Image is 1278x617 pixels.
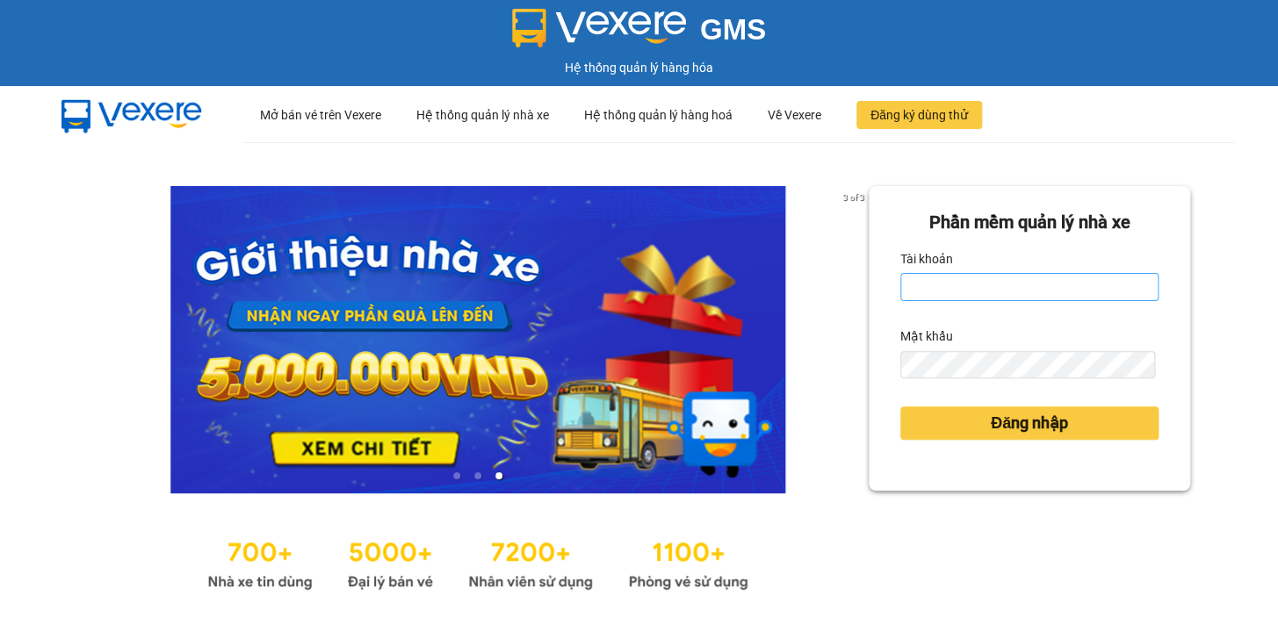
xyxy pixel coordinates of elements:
span: Đăng nhập [991,411,1068,435]
div: Hệ thống quản lý hàng hóa [4,58,1274,77]
img: mbUUG5Q.png [44,86,220,144]
li: slide item 3 [495,472,502,479]
div: Mở bán vé trên Vexere [260,87,381,143]
div: Về Vexere [768,87,821,143]
button: Đăng ký dùng thử [856,101,982,129]
div: Hệ thống quản lý nhà xe [416,87,549,143]
button: Đăng nhập [900,406,1159,440]
input: Tài khoản [900,273,1159,301]
li: slide item 2 [474,472,481,479]
div: Hệ thống quản lý hàng hoá [584,87,733,143]
label: Tài khoản [900,245,953,273]
img: logo 2 [512,9,686,47]
label: Mật khẩu [900,322,953,350]
img: Statistics.png [207,528,748,595]
a: GMS [512,26,766,40]
span: Đăng ký dùng thử [870,105,968,125]
div: Phần mềm quản lý nhà xe [900,209,1159,236]
button: previous slide / item [88,186,112,493]
span: GMS [700,13,766,46]
p: 3 of 3 [838,186,869,209]
button: next slide / item [844,186,869,493]
input: Mật khẩu [900,351,1155,379]
li: slide item 1 [453,472,460,479]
